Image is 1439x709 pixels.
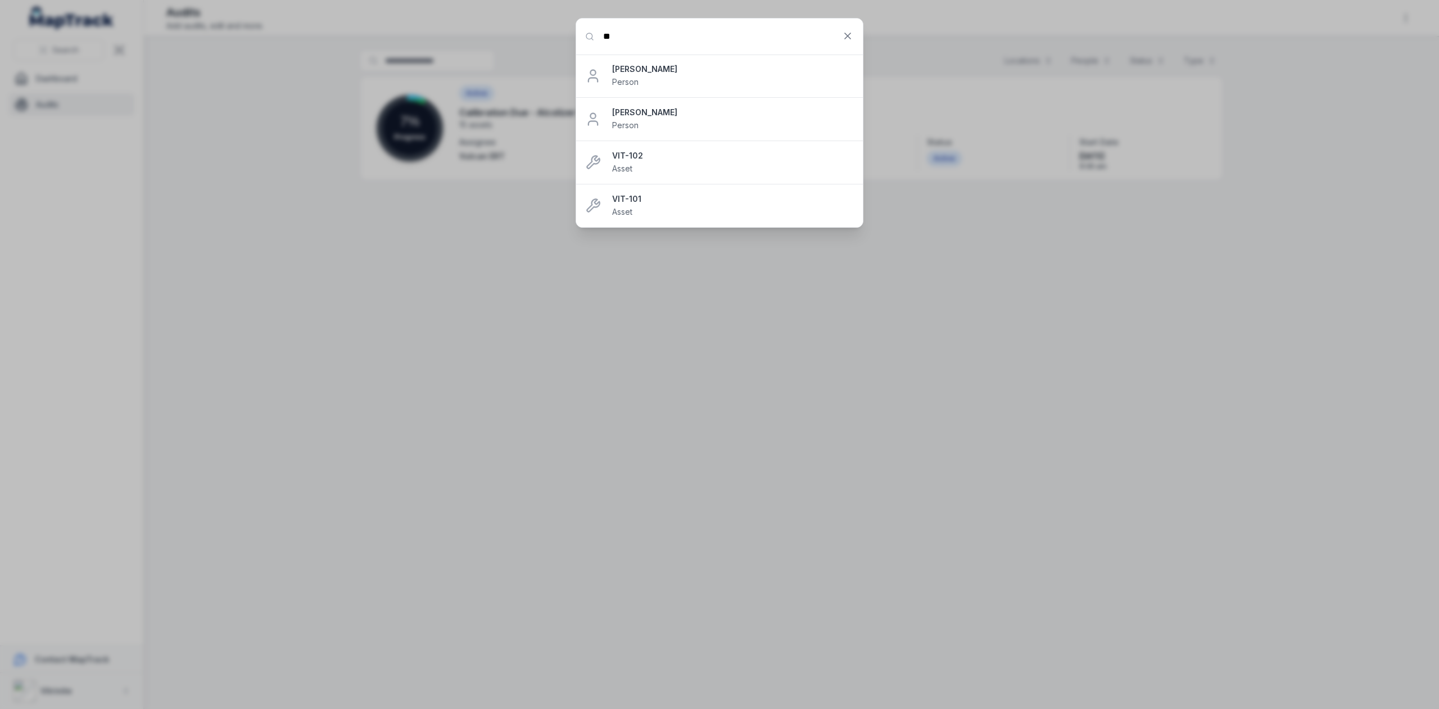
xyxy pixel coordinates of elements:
[612,164,632,173] span: Asset
[612,150,854,175] a: VIT-102Asset
[612,107,854,118] strong: [PERSON_NAME]
[612,150,854,161] strong: VIT-102
[612,193,854,205] strong: VIT-101
[612,207,632,216] span: Asset
[612,64,854,88] a: [PERSON_NAME]Person
[612,120,639,130] span: Person
[612,193,854,218] a: VIT-101Asset
[612,107,854,132] a: [PERSON_NAME]Person
[612,64,854,75] strong: [PERSON_NAME]
[612,77,639,87] span: Person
